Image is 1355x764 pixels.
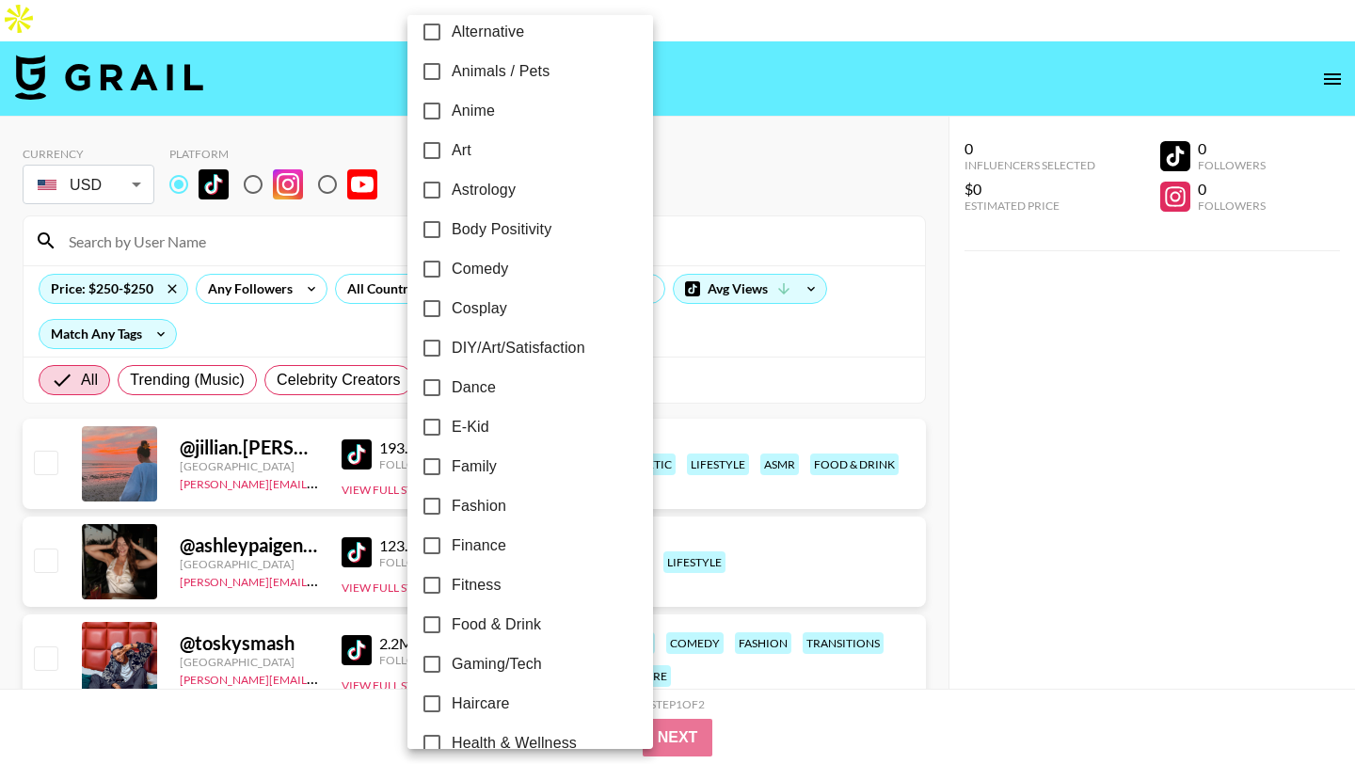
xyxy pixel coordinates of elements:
iframe: Drift Widget Chat Controller [1261,670,1332,741]
span: Family [452,455,497,478]
span: Anime [452,100,495,122]
span: Fashion [452,495,506,517]
span: Gaming/Tech [452,653,542,676]
span: Astrology [452,179,516,201]
span: Dance [452,376,496,399]
span: Haircare [452,692,510,715]
span: Art [452,139,471,162]
span: Fitness [452,574,502,597]
span: Body Positivity [452,218,551,241]
span: Finance [452,534,506,557]
span: E-Kid [452,416,489,438]
span: DIY/Art/Satisfaction [452,337,585,359]
span: Food & Drink [452,613,541,636]
span: Comedy [452,258,508,280]
span: Alternative [452,21,524,43]
span: Health & Wellness [452,732,577,755]
span: Cosplay [452,297,507,320]
span: Animals / Pets [452,60,550,83]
